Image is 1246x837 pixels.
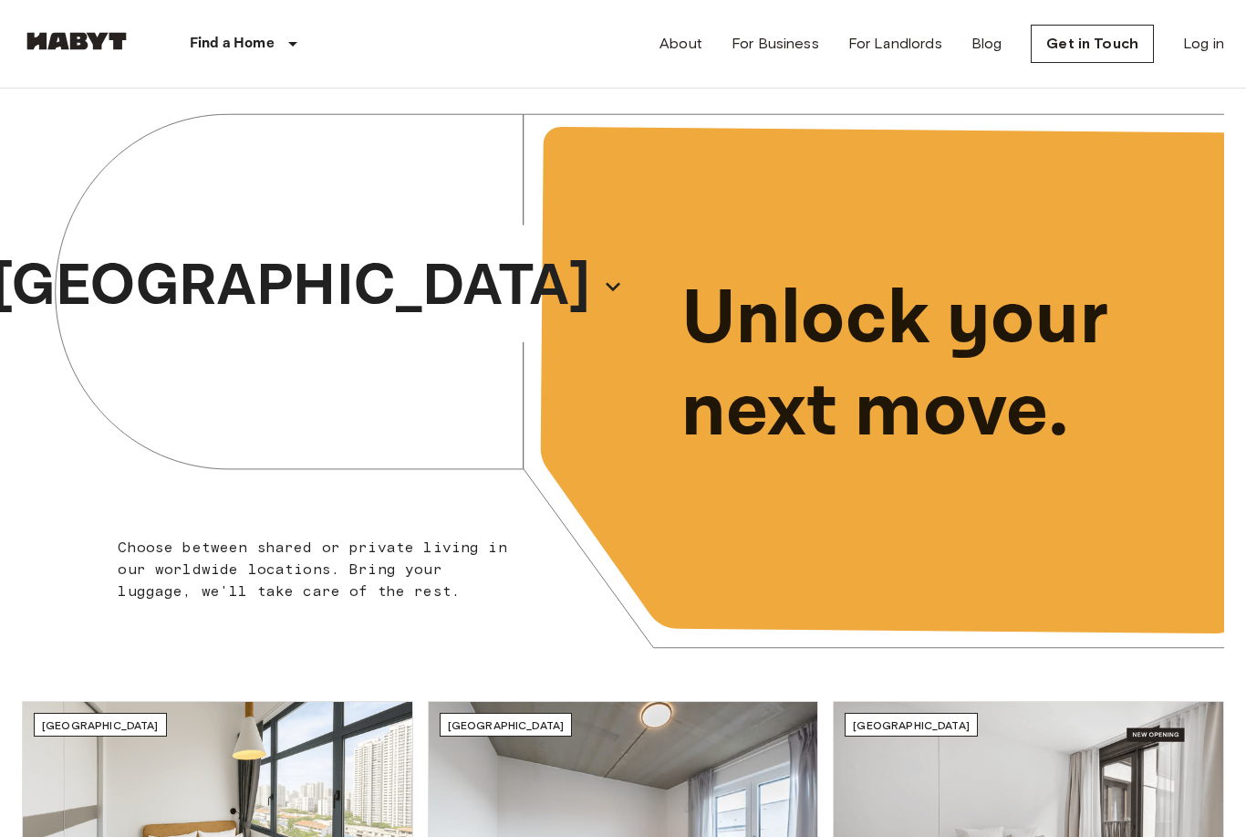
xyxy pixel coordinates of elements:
a: For Business [732,33,819,55]
span: [GEOGRAPHIC_DATA] [448,718,565,732]
p: Unlock your next move. [681,274,1195,458]
p: Choose between shared or private living in our worldwide locations. Bring your luggage, we'll tak... [118,537,514,602]
span: [GEOGRAPHIC_DATA] [853,718,970,732]
p: Find a Home [190,33,275,55]
a: About [659,33,702,55]
a: Blog [971,33,1002,55]
a: Get in Touch [1031,25,1154,63]
span: [GEOGRAPHIC_DATA] [42,718,159,732]
a: Log in [1183,33,1224,55]
a: For Landlords [848,33,942,55]
img: Habyt [22,32,131,50]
